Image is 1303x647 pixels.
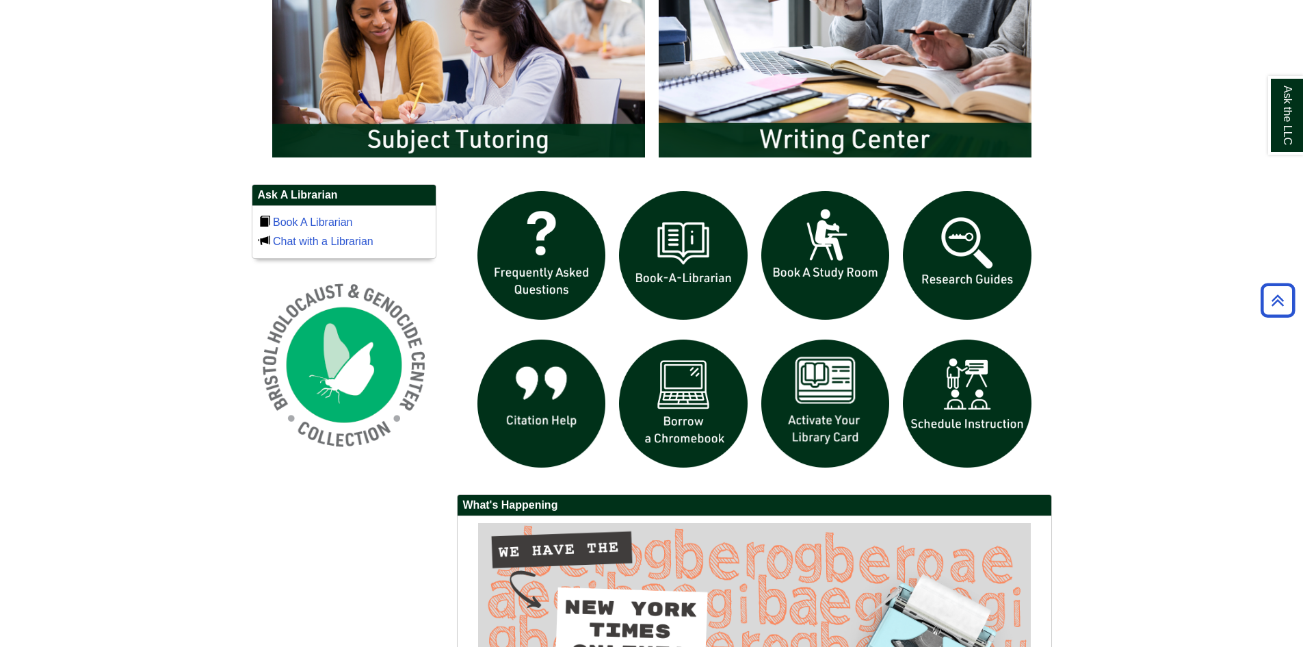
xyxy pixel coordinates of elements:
a: Back to Top [1256,291,1300,309]
img: book a study room icon links to book a study room web page [754,184,897,327]
h2: Ask A Librarian [252,185,436,206]
img: activate Library Card icon links to form to activate student ID into library card [754,333,897,475]
a: Book A Librarian [273,216,353,228]
img: Book a Librarian icon links to book a librarian web page [612,184,754,327]
h2: What's Happening [458,495,1051,516]
div: slideshow [471,184,1038,481]
img: frequently asked questions [471,184,613,327]
img: Research Guides icon links to research guides web page [896,184,1038,327]
img: Holocaust and Genocide Collection [252,272,436,457]
img: For faculty. Schedule Library Instruction icon links to form. [896,333,1038,475]
a: Chat with a Librarian [273,236,373,247]
img: Borrow a chromebook icon links to the borrow a chromebook web page [612,333,754,475]
img: citation help icon links to citation help guide page [471,333,613,475]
